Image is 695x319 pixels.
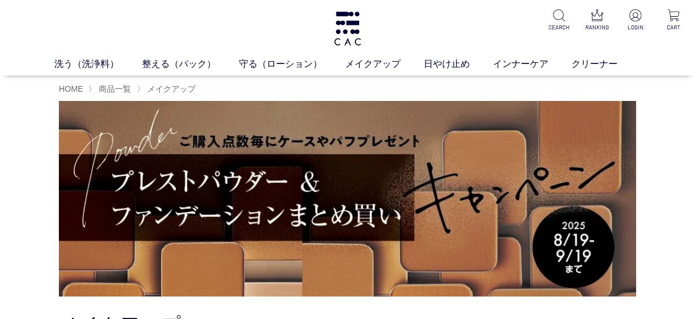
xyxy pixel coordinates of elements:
[147,84,196,93] span: メイクアップ
[96,84,131,93] a: 商品一覧
[547,9,571,32] a: SEARCH
[345,57,424,71] a: メイクアップ
[99,84,131,93] span: 商品一覧
[547,23,571,32] p: SEARCH
[54,57,142,71] a: 洗う（洗浄料）
[424,57,493,71] a: 日やけ止め
[662,23,686,32] p: CART
[59,84,83,93] a: HOME
[493,57,571,71] a: インナーケア
[145,84,196,93] a: メイクアップ
[137,84,199,95] li: 〉
[571,57,641,71] a: クリーナー
[623,23,647,32] p: LOGIN
[88,84,134,95] li: 〉
[332,12,363,46] img: logo
[142,57,239,71] a: 整える（パック）
[623,9,647,32] a: LOGIN
[585,9,609,32] a: RANKING
[585,23,609,32] p: RANKING
[662,9,686,32] a: CART
[239,57,345,71] a: 守る（ローション）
